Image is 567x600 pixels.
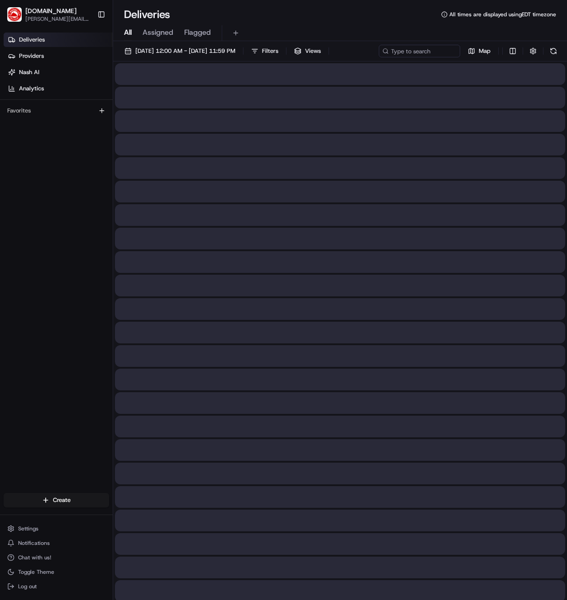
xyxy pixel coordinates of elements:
span: Flagged [184,27,211,38]
span: Map [479,47,491,55]
input: Type to search [379,45,460,57]
span: All [124,27,132,38]
button: Settings [4,522,109,535]
span: Settings [18,525,38,532]
button: Create [4,493,109,507]
a: Deliveries [4,33,113,47]
a: Analytics [4,81,113,96]
button: Refresh [547,45,560,57]
span: Assigned [143,27,173,38]
button: [DOMAIN_NAME] [25,6,76,15]
a: Nash AI [4,65,113,80]
div: Favorites [4,103,109,118]
img: Waiter.com [7,7,22,22]
span: Deliveries [19,36,45,44]
span: Notifications [18,539,50,547]
button: Log out [4,580,109,593]
button: Toggle Theme [4,566,109,578]
a: Providers [4,49,113,63]
span: [DATE] 12:00 AM - [DATE] 11:59 PM [135,47,235,55]
span: Create [53,496,71,504]
button: Waiter.com[DOMAIN_NAME][PERSON_NAME][EMAIL_ADDRESS][PERSON_NAME][DOMAIN_NAME] [4,4,94,25]
span: Nash AI [19,68,39,76]
span: Log out [18,583,37,590]
button: Chat with us! [4,551,109,564]
button: Map [464,45,495,57]
span: Filters [262,47,278,55]
span: Toggle Theme [18,568,54,576]
span: Analytics [19,84,44,93]
button: [DATE] 12:00 AM - [DATE] 11:59 PM [120,45,239,57]
button: Views [290,45,325,57]
span: Providers [19,52,44,60]
button: Filters [247,45,282,57]
button: Notifications [4,537,109,549]
span: All times are displayed using EDT timezone [449,11,556,18]
span: Views [305,47,321,55]
h1: Deliveries [124,7,170,22]
span: Chat with us! [18,554,51,561]
button: [PERSON_NAME][EMAIL_ADDRESS][PERSON_NAME][DOMAIN_NAME] [25,15,90,23]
